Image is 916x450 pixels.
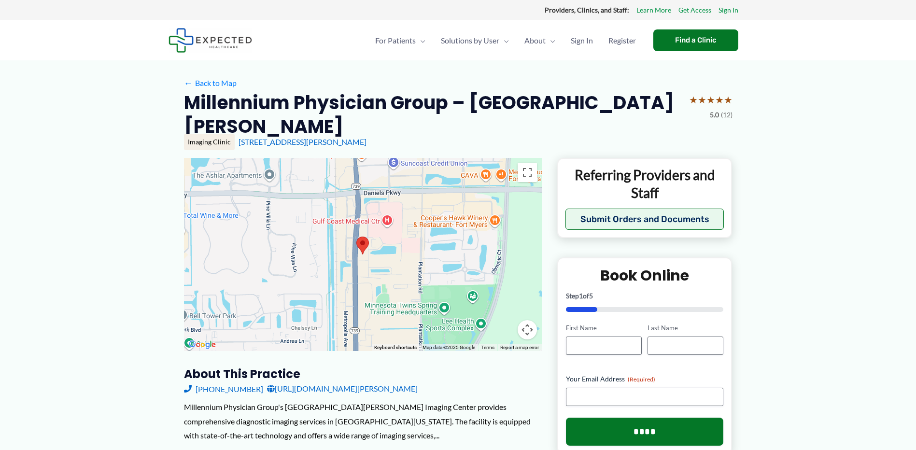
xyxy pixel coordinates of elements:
button: Submit Orders and Documents [565,209,724,230]
a: Terms (opens in new tab) [481,345,494,350]
span: ★ [724,91,733,109]
span: (12) [721,109,733,121]
a: [PHONE_NUMBER] [184,381,263,396]
h2: Millennium Physician Group – [GEOGRAPHIC_DATA][PERSON_NAME] [184,91,681,139]
span: (Required) [628,376,655,383]
div: Millennium Physician Group's [GEOGRAPHIC_DATA][PERSON_NAME] Imaging Center provides comprehensive... [184,400,542,443]
button: Toggle fullscreen view [518,163,537,182]
a: Sign In [719,4,738,16]
h2: Book Online [566,266,724,285]
span: 5 [589,292,593,300]
label: First Name [566,323,642,333]
span: Menu Toggle [546,24,555,57]
img: Expected Healthcare Logo - side, dark font, small [169,28,252,53]
a: Solutions by UserMenu Toggle [433,24,517,57]
span: Menu Toggle [499,24,509,57]
a: Get Access [678,4,711,16]
a: Open this area in Google Maps (opens a new window) [186,338,218,351]
a: Report a map error [500,345,539,350]
button: Map camera controls [518,320,537,339]
span: Sign In [571,24,593,57]
p: Step of [566,293,724,299]
span: 1 [579,292,583,300]
nav: Primary Site Navigation [367,24,644,57]
span: ★ [715,91,724,109]
a: [URL][DOMAIN_NAME][PERSON_NAME] [267,381,418,396]
img: Google [186,338,218,351]
span: Solutions by User [441,24,499,57]
a: Find a Clinic [653,29,738,51]
a: AboutMenu Toggle [517,24,563,57]
h3: About this practice [184,366,542,381]
div: Imaging Clinic [184,134,235,150]
span: For Patients [375,24,416,57]
span: ← [184,78,193,87]
a: ←Back to Map [184,76,237,90]
span: ★ [698,91,706,109]
span: Menu Toggle [416,24,425,57]
span: Map data ©2025 Google [423,345,475,350]
span: 5.0 [710,109,719,121]
p: Referring Providers and Staff [565,166,724,201]
span: ★ [689,91,698,109]
span: About [524,24,546,57]
a: For PatientsMenu Toggle [367,24,433,57]
span: ★ [706,91,715,109]
button: Keyboard shortcuts [374,344,417,351]
label: Your Email Address [566,374,724,384]
a: Register [601,24,644,57]
strong: Providers, Clinics, and Staff: [545,6,629,14]
a: [STREET_ADDRESS][PERSON_NAME] [239,137,366,146]
a: Learn More [636,4,671,16]
span: Register [608,24,636,57]
label: Last Name [648,323,723,333]
a: Sign In [563,24,601,57]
